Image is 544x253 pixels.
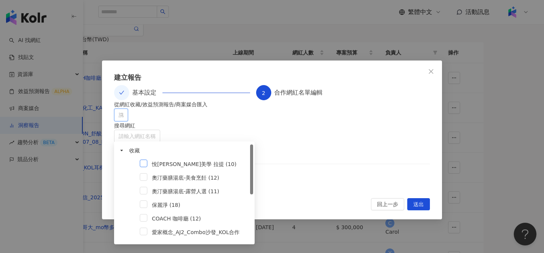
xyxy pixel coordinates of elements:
span: COACH 咖啡廳 (12) [152,216,201,222]
span: 奧汀藥膳湯底-美食烹飪 (12) [152,175,219,181]
button: 送出 [407,198,430,210]
span: COACH 咖啡廳 (12) [150,213,253,225]
span: 收藏 [128,144,253,157]
span: 保麗淨 (18) [150,199,253,211]
div: 已加入網紅：0 位 [114,173,430,182]
button: 回上一步 [371,198,404,210]
span: check [119,90,124,95]
div: 基本設定 [132,85,162,100]
span: 奧汀藥膳湯底-露營人選 (11) [150,185,253,197]
span: 奧汀藥膳湯底-美食烹飪 (12) [150,172,253,184]
span: close [428,68,434,75]
div: 搜尋網紅 [114,121,430,130]
span: 悅緹妍美學 拉提 (10) [150,158,253,170]
div: 合作網紅名單編輯 [274,85,323,100]
span: 保麗淨 (18) [152,202,180,208]
span: caret-down [120,149,124,152]
span: 送出 [413,199,424,211]
span: 愛家概念_AJ2_Combo沙發_KOL合作 (34) [152,229,240,247]
span: 2 [262,90,265,96]
div: 從網紅收藏/效益預測報告/商案媒合匯入 [114,100,430,109]
span: 回上一步 [377,199,398,211]
span: 悅[PERSON_NAME]美學 拉提 (10) [152,161,236,167]
span: 收藏 [129,147,140,154]
div: 建立報告 [114,73,430,82]
span: 愛家概念_AJ2_Combo沙發_KOL合作 (34) [150,226,253,250]
span: 奧汀藥膳湯底-露營人選 (11) [152,188,219,194]
button: Close [423,64,439,79]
